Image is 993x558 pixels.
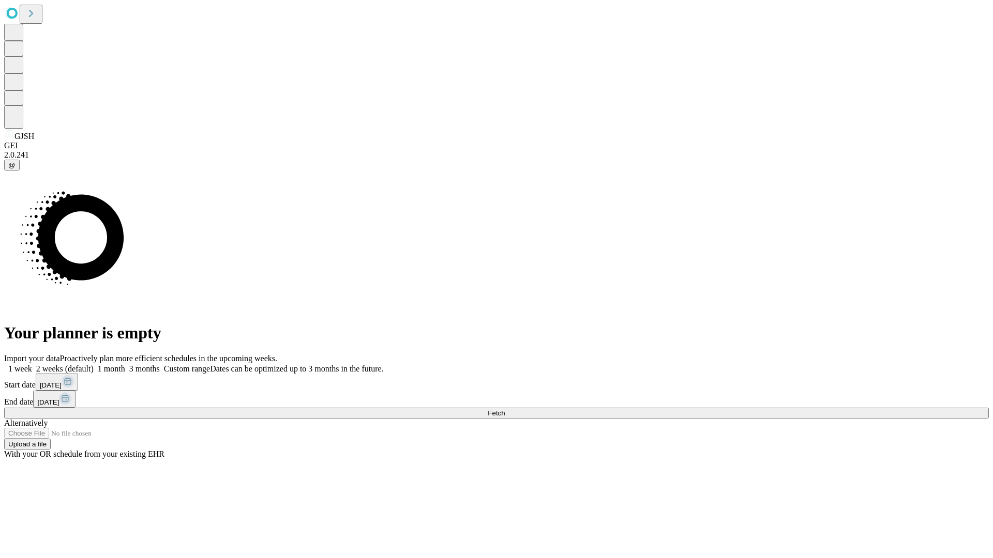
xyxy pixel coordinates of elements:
span: Custom range [164,364,210,373]
button: @ [4,160,20,171]
span: With your OR schedule from your existing EHR [4,450,164,458]
div: Start date [4,374,989,391]
button: [DATE] [36,374,78,391]
button: Fetch [4,408,989,419]
span: Proactively plan more efficient schedules in the upcoming weeks. [60,354,277,363]
span: [DATE] [40,381,62,389]
span: Alternatively [4,419,48,427]
span: 1 week [8,364,32,373]
span: GJSH [14,132,34,141]
button: Upload a file [4,439,51,450]
span: [DATE] [37,398,59,406]
h1: Your planner is empty [4,323,989,343]
span: Dates can be optimized up to 3 months in the future. [210,364,383,373]
div: 2.0.241 [4,150,989,160]
span: 1 month [98,364,125,373]
span: @ [8,161,16,169]
span: 2 weeks (default) [36,364,94,373]
span: 3 months [129,364,160,373]
span: Fetch [488,409,505,417]
span: Import your data [4,354,60,363]
div: GEI [4,141,989,150]
div: End date [4,391,989,408]
button: [DATE] [33,391,76,408]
